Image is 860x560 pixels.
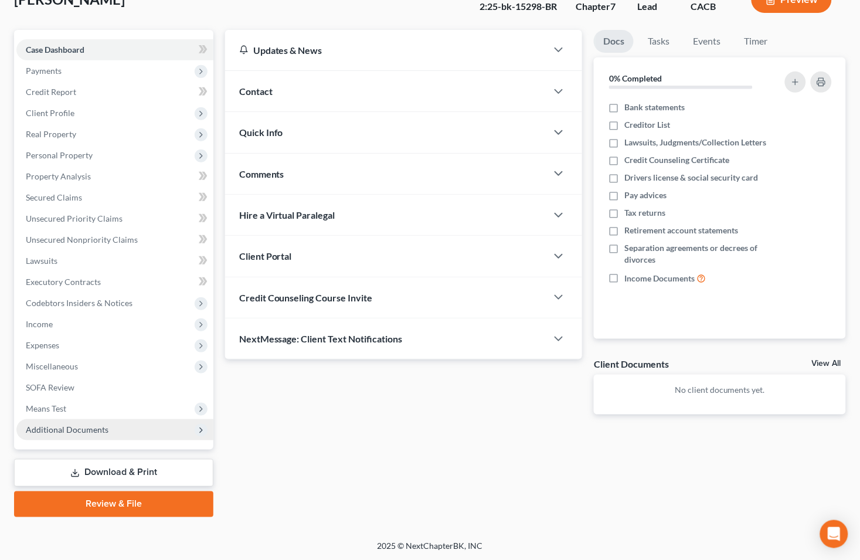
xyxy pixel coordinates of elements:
span: Unsecured Priority Claims [26,213,123,223]
span: Pay advices [624,189,667,201]
span: Tax returns [624,207,665,219]
a: Timer [735,30,777,53]
span: Credit Counseling Certificate [624,154,729,166]
span: Property Analysis [26,171,91,181]
span: Separation agreements or decrees of divorces [624,242,773,266]
span: Lawsuits, Judgments/Collection Letters [624,137,766,148]
span: Client Profile [26,108,74,118]
a: Secured Claims [16,187,213,208]
span: Creditor List [624,119,670,131]
span: Executory Contracts [26,277,101,287]
a: Unsecured Priority Claims [16,208,213,229]
span: Contact [239,86,273,97]
a: Review & File [14,491,213,517]
span: Hire a Virtual Paralegal [239,209,335,220]
a: Executory Contracts [16,271,213,293]
a: Unsecured Nonpriority Claims [16,229,213,250]
span: Payments [26,66,62,76]
span: Unsecured Nonpriority Claims [26,235,138,245]
span: Income [26,319,53,329]
p: No client documents yet. [603,384,837,396]
span: Means Test [26,403,66,413]
a: Tasks [638,30,679,53]
span: Quick Info [239,127,283,138]
span: Drivers license & social security card [624,172,758,184]
span: Real Property [26,129,76,139]
span: Case Dashboard [26,45,84,55]
span: Client Portal [239,250,292,262]
span: Secured Claims [26,192,82,202]
a: Property Analysis [16,166,213,187]
span: Income Documents [624,273,695,284]
span: Codebtors Insiders & Notices [26,298,132,308]
span: NextMessage: Client Text Notifications [239,333,403,344]
a: Lawsuits [16,250,213,271]
a: View All [812,359,841,368]
span: Expenses [26,340,59,350]
a: Download & Print [14,459,213,487]
div: Updates & News [239,44,533,56]
a: Credit Report [16,82,213,103]
span: Miscellaneous [26,361,78,371]
strong: 0% Completed [609,73,662,83]
span: Bank statements [624,101,685,113]
span: Additional Documents [26,425,108,435]
span: Personal Property [26,150,93,160]
span: Credit Report [26,87,76,97]
div: Open Intercom Messenger [820,520,848,548]
span: Credit Counseling Course Invite [239,292,373,303]
span: Lawsuits [26,256,57,266]
span: SOFA Review [26,382,74,392]
a: Case Dashboard [16,39,213,60]
span: Comments [239,168,284,179]
a: Docs [594,30,634,53]
a: SOFA Review [16,377,213,398]
span: Retirement account statements [624,225,738,236]
div: Client Documents [594,358,669,370]
span: 7 [610,1,616,12]
a: Events [684,30,730,53]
